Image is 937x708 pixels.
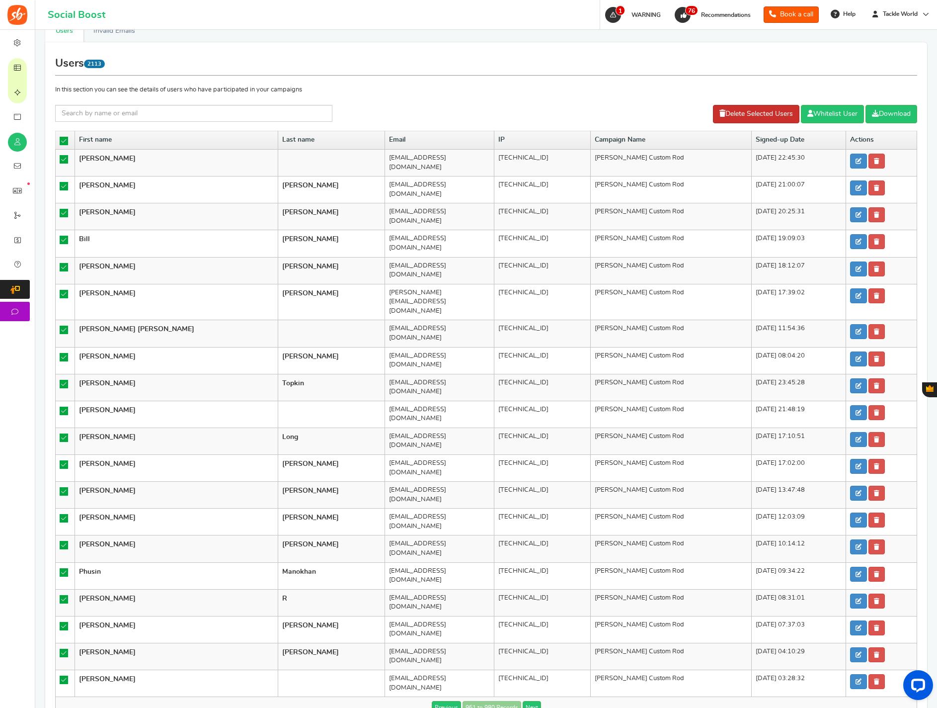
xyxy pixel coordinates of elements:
[494,257,591,284] td: [TECHNICAL_ID]
[79,487,136,494] b: [PERSON_NAME]
[84,60,105,68] span: 2113
[385,131,494,150] th: Email
[850,674,867,689] a: Edit user
[616,5,625,15] span: 1
[685,5,698,15] span: 76
[385,347,494,374] td: [EMAIL_ADDRESS][DOMAIN_NAME]
[385,535,494,562] td: [EMAIL_ADDRESS][DOMAIN_NAME]
[282,568,316,575] b: Manokhan
[282,236,339,243] b: [PERSON_NAME]
[282,182,339,189] b: [PERSON_NAME]
[850,567,867,582] a: Edit user
[590,401,751,428] td: [PERSON_NAME] Custom Rod
[590,284,751,320] td: [PERSON_NAME] Custom Rod
[282,514,339,521] b: [PERSON_NAME]
[385,320,494,347] td: [EMAIL_ADDRESS][DOMAIN_NAME]
[494,177,591,203] td: [TECHNICAL_ID]
[751,284,846,320] td: [DATE] 17:39:02
[79,434,136,441] b: [PERSON_NAME]
[55,86,917,94] p: In this section you can see the details of users who have participated in your campaigns
[850,647,867,662] a: Edit user
[282,487,339,494] b: [PERSON_NAME]
[590,347,751,374] td: [PERSON_NAME] Custom Rod
[385,589,494,616] td: [EMAIL_ADDRESS][DOMAIN_NAME]
[590,320,751,347] td: [PERSON_NAME] Custom Rod
[79,182,136,189] b: [PERSON_NAME]
[282,595,287,602] b: R
[79,568,101,575] b: Phusin
[79,622,136,629] b: [PERSON_NAME]
[895,666,937,708] iframe: LiveChat chat widget
[590,670,751,697] td: [PERSON_NAME] Custom Rod
[850,180,867,195] a: Edit user
[751,131,846,150] th: Signed-up Date
[631,12,661,18] span: WARNING
[751,589,846,616] td: [DATE] 08:31:01
[874,571,879,577] i: Delete user
[751,177,846,203] td: [DATE] 21:00:07
[801,105,864,123] a: Whitelist User
[751,320,846,347] td: [DATE] 11:54:36
[79,326,194,333] b: [PERSON_NAME] [PERSON_NAME]
[385,643,494,670] td: [EMAIL_ADDRESS][DOMAIN_NAME]
[850,594,867,609] a: Edit user
[79,676,136,683] b: [PERSON_NAME]
[751,347,846,374] td: [DATE] 08:04:20
[590,428,751,454] td: [PERSON_NAME] Custom Rod
[385,455,494,482] td: [EMAIL_ADDRESS][DOMAIN_NAME]
[494,482,591,509] td: [TECHNICAL_ID]
[494,230,591,257] td: [TECHNICAL_ID]
[385,401,494,428] td: [EMAIL_ADDRESS][DOMAIN_NAME]
[590,562,751,589] td: [PERSON_NAME] Custom Rod
[494,401,591,428] td: [TECHNICAL_ID]
[764,6,819,23] a: Book a call
[282,209,339,216] b: [PERSON_NAME]
[494,203,591,230] td: [TECHNICAL_ID]
[590,257,751,284] td: [PERSON_NAME] Custom Rod
[874,463,879,469] i: Delete user
[850,288,867,303] a: Edit user
[385,562,494,589] td: [EMAIL_ADDRESS][DOMAIN_NAME]
[79,595,136,602] b: [PERSON_NAME]
[385,428,494,454] td: [EMAIL_ADDRESS][DOMAIN_NAME]
[590,150,751,177] td: [PERSON_NAME] Custom Rod
[282,649,339,656] b: [PERSON_NAME]
[874,158,879,164] i: Delete user
[385,482,494,509] td: [EMAIL_ADDRESS][DOMAIN_NAME]
[79,209,136,216] b: [PERSON_NAME]
[494,284,591,320] td: [TECHNICAL_ID]
[27,182,30,185] em: New
[385,177,494,203] td: [EMAIL_ADDRESS][DOMAIN_NAME]
[874,212,879,218] i: Delete user
[850,432,867,447] a: Edit user
[385,670,494,697] td: [EMAIL_ADDRESS][DOMAIN_NAME]
[494,150,591,177] td: [TECHNICAL_ID]
[282,263,339,270] b: [PERSON_NAME]
[48,9,105,20] h1: Social Boost
[874,598,879,604] i: Delete user
[850,324,867,339] a: Edit user
[494,131,591,150] th: IP
[494,428,591,454] td: [TECHNICAL_ID]
[590,643,751,670] td: [PERSON_NAME] Custom Rod
[874,383,879,389] i: Delete user
[79,290,136,297] b: [PERSON_NAME]
[751,203,846,230] td: [DATE] 20:25:31
[590,230,751,257] td: [PERSON_NAME] Custom Rod
[282,380,304,387] b: Topkin
[701,12,751,18] span: Recommendations
[79,155,136,162] b: [PERSON_NAME]
[385,284,494,320] td: [PERSON_NAME][EMAIL_ADDRESS][DOMAIN_NAME]
[751,455,846,482] td: [DATE] 17:02:00
[751,535,846,562] td: [DATE] 10:14:12
[79,236,90,243] b: Bill
[874,329,879,335] i: Delete user
[874,490,879,496] i: Delete user
[922,382,937,397] button: Gratisfaction
[282,434,298,441] b: Long
[874,544,879,550] i: Delete user
[83,20,145,42] a: Invalid Emails
[604,7,666,23] a: 1 WARNING
[282,541,339,548] b: [PERSON_NAME]
[385,374,494,401] td: [EMAIL_ADDRESS][DOMAIN_NAME]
